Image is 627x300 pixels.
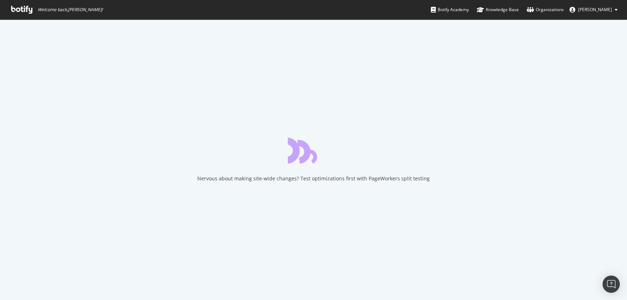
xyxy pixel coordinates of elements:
div: Organizations [527,6,564,13]
div: Nervous about making site-wide changes? Test optimizations first with PageWorkers split testing [197,175,430,182]
div: Botify Academy [431,6,469,13]
span: Phil McDonald [578,6,612,13]
div: Open Intercom Messenger [603,276,620,293]
button: [PERSON_NAME] [564,4,623,15]
div: animation [288,138,340,163]
span: Welcome back, [PERSON_NAME] ! [38,7,103,13]
div: Knowledge Base [477,6,519,13]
